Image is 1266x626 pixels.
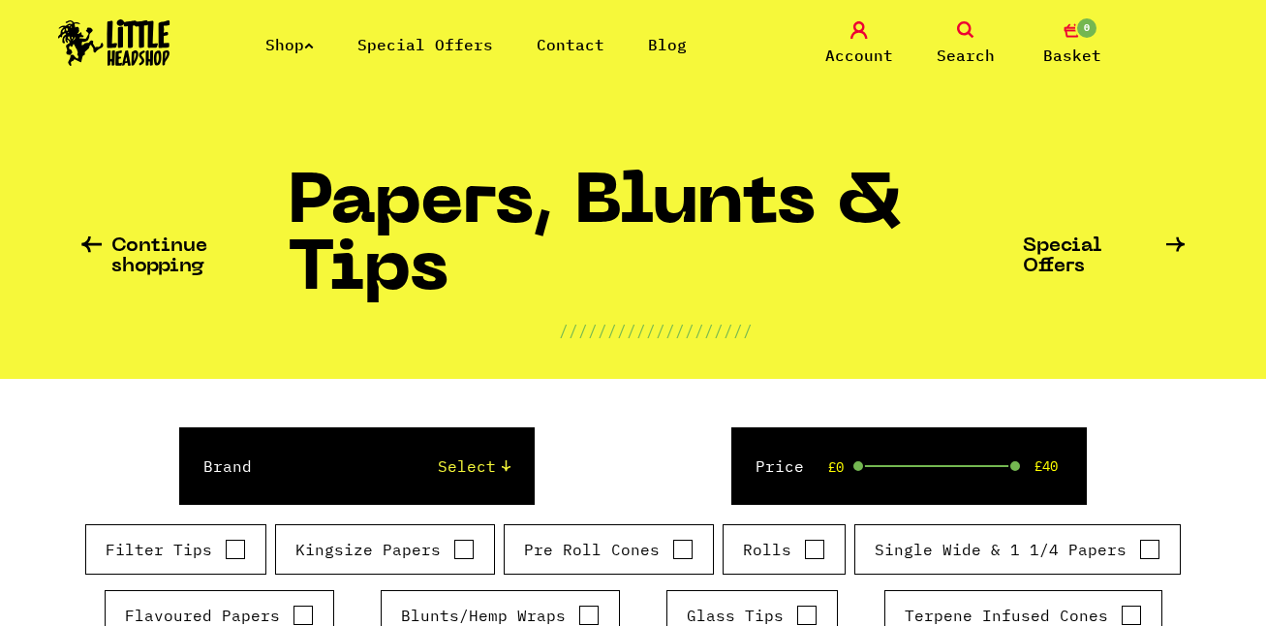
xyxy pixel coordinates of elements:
[1075,16,1098,40] span: 0
[203,454,252,478] label: Brand
[1023,236,1186,277] a: Special Offers
[1043,44,1101,67] span: Basket
[648,35,687,54] a: Blog
[288,172,1023,319] h1: Papers, Blunts & Tips
[559,319,753,342] p: ////////////////////
[917,21,1014,67] a: Search
[265,35,314,54] a: Shop
[1024,21,1121,67] a: 0 Basket
[828,459,844,475] span: £0
[357,35,493,54] a: Special Offers
[937,44,995,67] span: Search
[1034,458,1058,474] span: £40
[537,35,604,54] a: Contact
[295,538,475,561] label: Kingsize Papers
[58,19,170,66] img: Little Head Shop Logo
[825,44,893,67] span: Account
[756,454,804,478] label: Price
[524,538,694,561] label: Pre Roll Cones
[743,538,825,561] label: Rolls
[81,236,289,277] a: Continue shopping
[875,538,1160,561] label: Single Wide & 1 1/4 Papers
[106,538,246,561] label: Filter Tips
